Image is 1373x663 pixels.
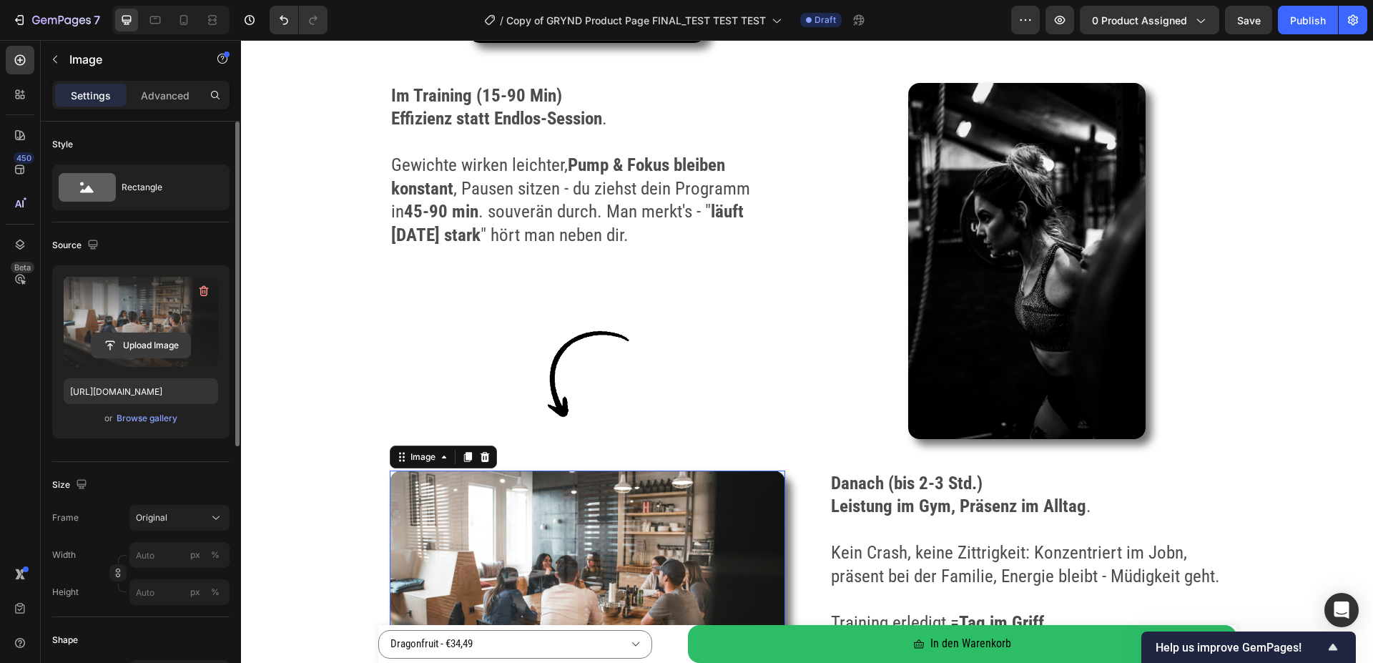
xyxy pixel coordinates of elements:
p: Training erledigt = . [590,571,983,595]
strong: Tag im Griff [718,572,803,593]
button: % [187,546,204,564]
p: 7 [94,11,100,29]
strong: Leistung im Gym, Präsenz im Alltag [590,456,845,476]
div: px [190,586,200,599]
button: 0 product assigned [1080,6,1219,34]
div: Browse gallery [117,412,177,425]
button: Publish [1278,6,1338,34]
p: . [590,455,983,478]
input: px% [129,579,230,605]
div: Rich Text Editor. Editing area: main [589,431,984,619]
button: Save [1225,6,1272,34]
div: px [190,549,200,561]
p: Gewichte wirken leichter, , Pausen sitzen - du ziehst dein Programm in . souverän durch. Man merk... [150,114,543,207]
button: 7 [6,6,107,34]
div: Publish [1290,13,1326,28]
div: Image [167,411,197,423]
input: https://example.com/image.jpg [64,378,218,404]
iframe: Design area [241,40,1373,663]
p: Image [69,51,191,68]
img: gempages_563269290749330194-b22b4f8e-613e-4bc8-9b95-c1cb4e04116b.jpg [667,43,905,399]
button: Show survey - Help us improve GemPages! [1156,639,1342,656]
span: Draft [815,14,836,26]
label: Width [52,549,76,561]
span: Help us improve GemPages! [1156,641,1324,654]
img: gempages_563269290749330194-74218113-dc9b-4fa1-9e27-8428973efdb3.png [267,265,425,396]
button: Upload Image [91,333,191,358]
div: In den Warenkorb [689,594,770,614]
div: Size [52,476,90,495]
strong: 45-90 min [163,161,237,182]
span: 0 product assigned [1092,13,1187,28]
button: px [207,546,224,564]
span: Copy of GRYND Product Page FINAL_TEST TEST TEST [506,13,766,28]
button: In den Warenkorb [447,585,995,623]
button: % [187,584,204,601]
div: % [211,549,220,561]
span: / [500,13,503,28]
strong: Im Training (15-90 Min) [150,45,321,66]
p: Settings [71,88,111,103]
strong: Pump & Fokus bleiben konstant [150,114,484,159]
div: Source [52,236,102,255]
p: Kein Crash, keine Zittrigkeit: Konzentriert im Jobn, präsent bei der Familie, Energie bleibt - Mü... [590,501,983,548]
input: px% [129,542,230,568]
strong: Danach (bis 2-3 Std.) [590,433,742,453]
strong: läuft [DATE] stark [150,161,503,205]
div: Undo/Redo [270,6,328,34]
strong: Effizienz statt Endlos-Session [150,68,361,89]
p: Advanced [141,88,190,103]
span: Original [136,511,167,524]
div: % [211,586,220,599]
button: Original [129,505,230,531]
button: px [207,584,224,601]
div: Rectangle [122,171,209,204]
span: or [104,410,113,427]
span: Save [1237,14,1261,26]
div: Shape [52,634,78,647]
div: Open Intercom Messenger [1324,593,1359,627]
img: gempages_563269290749330194-d562dfaf-52fd-444a-aaf0-254a4cc0964c.jpg [149,431,544,653]
button: Browse gallery [116,411,178,426]
div: Style [52,138,73,151]
div: Beta [11,262,34,273]
p: . [150,67,543,91]
div: 450 [14,152,34,164]
label: Height [52,586,79,599]
label: Frame [52,511,79,524]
